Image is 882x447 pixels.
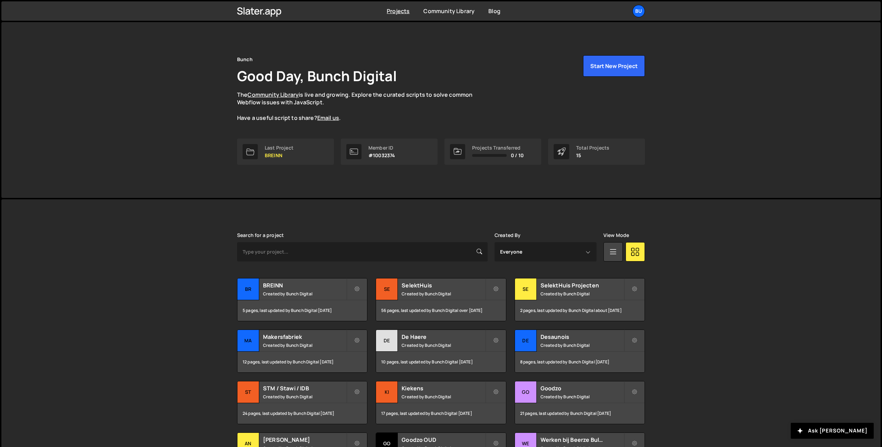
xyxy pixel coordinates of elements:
a: ST STM / Stawi / IDB Created by Bunch Digital 24 pages, last updated by Bunch Digital [DATE] [237,381,367,424]
p: The is live and growing. Explore the curated scripts to solve common Webflow issues with JavaScri... [237,91,486,122]
small: Created by Bunch Digital [402,342,485,348]
h2: Kiekens [402,384,485,392]
a: Se SelektHuis Created by Bunch Digital 56 pages, last updated by Bunch Digital over [DATE] [376,278,506,321]
div: Ki [376,381,398,403]
h2: SelektHuis Projecten [541,282,624,289]
div: 12 pages, last updated by Bunch Digital [DATE] [237,352,367,372]
div: 21 pages, last updated by Bunch Digital [DATE] [515,403,645,424]
label: Search for a project [237,232,284,238]
a: Se SelektHuis Projecten Created by Bunch Digital 2 pages, last updated by Bunch Digital about [DATE] [515,278,645,321]
small: Created by Bunch Digital [541,394,624,400]
a: Bu [632,5,645,17]
small: Created by Bunch Digital [541,291,624,297]
div: 2 pages, last updated by Bunch Digital about [DATE] [515,300,645,321]
a: Email us [317,114,339,122]
button: Ask [PERSON_NAME] [791,423,874,439]
div: Go [515,381,537,403]
a: De Desaunois Created by Bunch Digital 8 pages, last updated by Bunch Digital [DATE] [515,330,645,373]
small: Created by Bunch Digital [541,342,624,348]
h2: Werken bij Beerze Bulten [541,436,624,444]
div: Last Project [265,145,293,151]
a: Community Library [423,7,475,15]
label: Created By [495,232,521,238]
div: 10 pages, last updated by Bunch Digital [DATE] [376,352,506,372]
h2: SelektHuis [402,282,485,289]
a: Community Library [247,91,299,98]
h2: STM / Stawi / IDB [263,384,346,392]
a: De De Haere Created by Bunch Digital 10 pages, last updated by Bunch Digital [DATE] [376,330,506,373]
div: ST [237,381,259,403]
h2: [PERSON_NAME] [263,436,346,444]
p: BREINN [265,153,293,158]
div: Member ID [368,145,395,151]
small: Created by Bunch Digital [263,291,346,297]
div: Projects Transferred [472,145,524,151]
h2: Makersfabriek [263,333,346,341]
small: Created by Bunch Digital [263,342,346,348]
div: 8 pages, last updated by Bunch Digital [DATE] [515,352,645,372]
small: Created by Bunch Digital [402,291,485,297]
span: 0 / 10 [511,153,524,158]
h1: Good Day, Bunch Digital [237,66,397,85]
h2: Desaunois [541,333,624,341]
small: Created by Bunch Digital [263,394,346,400]
a: Last Project BREINN [237,139,334,165]
a: Ki Kiekens Created by Bunch Digital 17 pages, last updated by Bunch Digital [DATE] [376,381,506,424]
small: Created by Bunch Digital [402,394,485,400]
div: De [376,330,398,352]
div: 5 pages, last updated by Bunch Digital [DATE] [237,300,367,321]
a: Projects [387,7,410,15]
div: 24 pages, last updated by Bunch Digital [DATE] [237,403,367,424]
h2: De Haere [402,333,485,341]
label: View Mode [603,232,629,238]
div: Total Projects [576,145,609,151]
button: Start New Project [583,55,645,77]
a: Ma Makersfabriek Created by Bunch Digital 12 pages, last updated by Bunch Digital [DATE] [237,330,367,373]
a: Go Goodzo Created by Bunch Digital 21 pages, last updated by Bunch Digital [DATE] [515,381,645,424]
div: 56 pages, last updated by Bunch Digital over [DATE] [376,300,506,321]
div: BR [237,278,259,300]
p: #10032374 [368,153,395,158]
h2: Goodzo OUD [402,436,485,444]
div: 17 pages, last updated by Bunch Digital [DATE] [376,403,506,424]
h2: Goodzo [541,384,624,392]
div: Ma [237,330,259,352]
input: Type your project... [237,242,488,261]
a: Blog [488,7,500,15]
div: Se [376,278,398,300]
div: De [515,330,537,352]
div: Bunch [237,55,253,64]
p: 15 [576,153,609,158]
div: Se [515,278,537,300]
h2: BREINN [263,282,346,289]
a: BR BREINN Created by Bunch Digital 5 pages, last updated by Bunch Digital [DATE] [237,278,367,321]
